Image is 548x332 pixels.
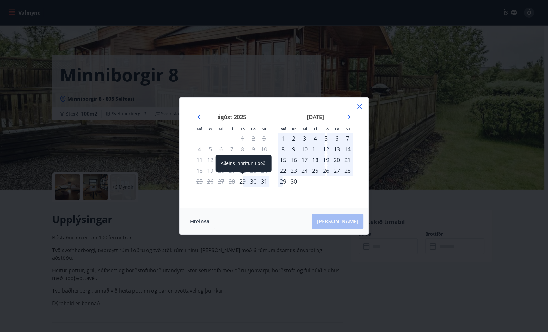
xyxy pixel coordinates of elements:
small: Fö [324,126,329,131]
div: 14 [342,144,353,154]
td: Choose sunnudagur, 28. september 2025 as your check-in date. It’s available. [342,165,353,176]
td: Choose mánudagur, 22. september 2025 as your check-in date. It’s available. [278,165,288,176]
td: Not available. mánudagur, 25. ágúst 2025 [194,176,205,187]
td: Choose laugardagur, 27. september 2025 as your check-in date. It’s available. [331,165,342,176]
td: Not available. mánudagur, 4. ágúst 2025 [194,144,205,154]
td: Not available. sunnudagur, 3. ágúst 2025 [259,133,269,144]
div: 13 [331,144,342,154]
td: Not available. miðvikudagur, 27. ágúst 2025 [216,176,226,187]
td: Choose föstudagur, 29. ágúst 2025 as your check-in date. It’s available. [237,176,248,187]
div: 27 [331,165,342,176]
td: Not available. mánudagur, 11. ágúst 2025 [194,154,205,165]
td: Not available. þriðjudagur, 26. ágúst 2025 [205,176,216,187]
td: Not available. þriðjudagur, 19. ágúst 2025 [205,165,216,176]
td: Choose fimmtudagur, 4. september 2025 as your check-in date. It’s available. [310,133,321,144]
div: 23 [288,165,299,176]
div: Calendar [187,105,361,201]
div: Aðeins innritun í boði [237,176,248,187]
div: 9 [288,144,299,154]
div: 26 [321,165,331,176]
td: Not available. fimmtudagur, 14. ágúst 2025 [226,154,237,165]
div: 19 [321,154,331,165]
div: 31 [259,176,269,187]
td: Choose mánudagur, 8. september 2025 as your check-in date. It’s available. [278,144,288,154]
small: Fi [314,126,317,131]
td: Choose miðvikudagur, 24. september 2025 as your check-in date. It’s available. [299,165,310,176]
button: Hreinsa [185,214,215,229]
div: 6 [331,133,342,144]
div: 16 [288,154,299,165]
strong: [DATE] [307,113,324,121]
td: Choose föstudagur, 5. september 2025 as your check-in date. It’s available. [321,133,331,144]
div: 30 [248,176,259,187]
div: 18 [310,154,321,165]
div: 10 [299,144,310,154]
td: Choose miðvikudagur, 3. september 2025 as your check-in date. It’s available. [299,133,310,144]
td: Choose sunnudagur, 31. ágúst 2025 as your check-in date. It’s available. [259,176,269,187]
td: Choose föstudagur, 12. september 2025 as your check-in date. It’s available. [321,144,331,154]
td: Choose miðvikudagur, 10. september 2025 as your check-in date. It’s available. [299,144,310,154]
div: 5 [321,133,331,144]
td: Not available. miðvikudagur, 6. ágúst 2025 [216,144,226,154]
td: Not available. sunnudagur, 10. ágúst 2025 [259,144,269,154]
td: Choose fimmtudagur, 18. september 2025 as your check-in date. It’s available. [310,154,321,165]
td: Not available. föstudagur, 15. ágúst 2025 [237,154,248,165]
td: Choose mánudagur, 29. september 2025 as your check-in date. It’s available. [278,176,288,187]
div: 8 [278,144,288,154]
td: Not available. föstudagur, 8. ágúst 2025 [237,144,248,154]
div: 2 [288,133,299,144]
td: Choose þriðjudagur, 23. september 2025 as your check-in date. It’s available. [288,165,299,176]
td: Choose sunnudagur, 7. september 2025 as your check-in date. It’s available. [342,133,353,144]
div: 4 [310,133,321,144]
td: Choose þriðjudagur, 30. september 2025 as your check-in date. It’s available. [288,176,299,187]
small: Su [262,126,266,131]
td: Choose fimmtudagur, 11. september 2025 as your check-in date. It’s available. [310,144,321,154]
div: 11 [310,144,321,154]
td: Not available. fimmtudagur, 7. ágúst 2025 [226,144,237,154]
td: Choose laugardagur, 20. september 2025 as your check-in date. It’s available. [331,154,342,165]
td: Choose mánudagur, 1. september 2025 as your check-in date. It’s available. [278,133,288,144]
td: Not available. fimmtudagur, 28. ágúst 2025 [226,176,237,187]
td: Choose þriðjudagur, 9. september 2025 as your check-in date. It’s available. [288,144,299,154]
small: La [335,126,339,131]
strong: ágúst 2025 [218,113,246,121]
div: 21 [342,154,353,165]
div: 22 [278,165,288,176]
div: 30 [288,176,299,187]
td: Not available. föstudagur, 1. ágúst 2025 [237,133,248,144]
div: Aðeins innritun í boði [216,155,272,172]
div: 17 [299,154,310,165]
td: Not available. mánudagur, 18. ágúst 2025 [194,165,205,176]
td: Choose föstudagur, 26. september 2025 as your check-in date. It’s available. [321,165,331,176]
td: Choose laugardagur, 30. ágúst 2025 as your check-in date. It’s available. [248,176,259,187]
small: Su [346,126,350,131]
td: Not available. sunnudagur, 17. ágúst 2025 [259,154,269,165]
div: 1 [278,133,288,144]
small: Þr [208,126,212,131]
div: 20 [331,154,342,165]
small: Mi [219,126,224,131]
div: Move backward to switch to the previous month. [196,113,204,121]
td: Choose laugardagur, 6. september 2025 as your check-in date. It’s available. [331,133,342,144]
div: 29 [278,176,288,187]
div: 15 [278,154,288,165]
td: Choose sunnudagur, 21. september 2025 as your check-in date. It’s available. [342,154,353,165]
small: Fö [241,126,245,131]
td: Not available. laugardagur, 2. ágúst 2025 [248,133,259,144]
td: Choose sunnudagur, 14. september 2025 as your check-in date. It’s available. [342,144,353,154]
td: Not available. laugardagur, 16. ágúst 2025 [248,154,259,165]
small: La [251,126,256,131]
td: Choose laugardagur, 13. september 2025 as your check-in date. It’s available. [331,144,342,154]
small: Má [280,126,286,131]
td: Not available. þriðjudagur, 12. ágúst 2025 [205,154,216,165]
td: Choose þriðjudagur, 2. september 2025 as your check-in date. It’s available. [288,133,299,144]
td: Not available. þriðjudagur, 5. ágúst 2025 [205,144,216,154]
div: 12 [321,144,331,154]
td: Choose miðvikudagur, 17. september 2025 as your check-in date. It’s available. [299,154,310,165]
div: Move forward to switch to the next month. [344,113,352,121]
div: 25 [310,165,321,176]
div: 28 [342,165,353,176]
td: Choose þriðjudagur, 16. september 2025 as your check-in date. It’s available. [288,154,299,165]
small: Þr [292,126,296,131]
small: Fi [230,126,233,131]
